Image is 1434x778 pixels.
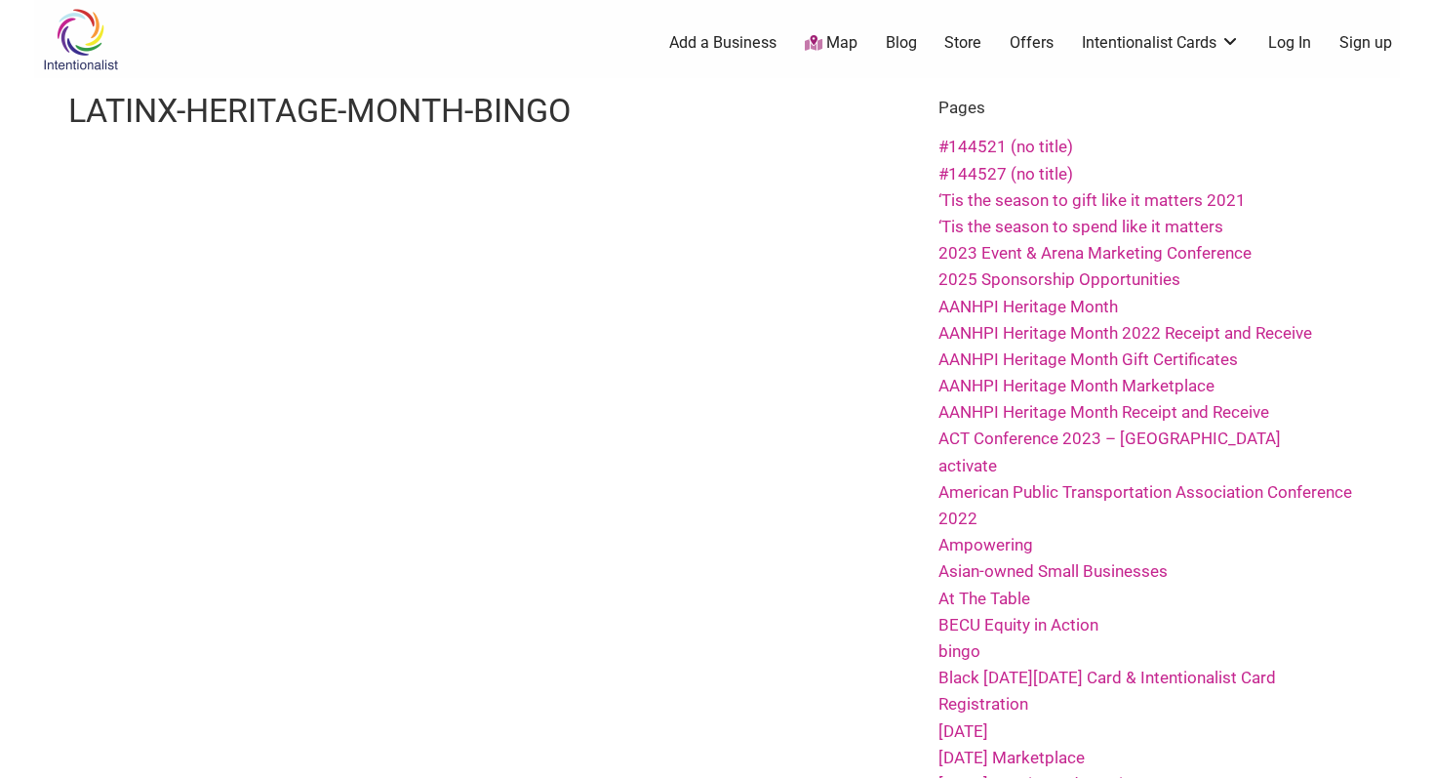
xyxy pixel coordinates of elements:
[938,402,1269,422] a: AANHPI Heritage Month Receipt and Receive
[1268,32,1311,54] a: Log In
[938,641,980,661] a: bingo
[938,243,1252,263] a: 2023 Event & Arena Marketing Conference
[669,32,777,54] a: Add a Business
[938,561,1168,581] a: Asian-owned Small Businesses
[938,456,997,475] a: activate
[938,429,1281,448] a: ACT Conference 2023 – [GEOGRAPHIC_DATA]
[34,8,127,71] img: Intentionalist
[1339,32,1392,54] a: Sign up
[938,482,1352,528] a: American Public Transportation Association Conference 2022
[1082,32,1240,54] a: Intentionalist Cards
[938,98,1361,117] h3: Pages
[938,323,1312,343] a: AANHPI Heritage Month 2022 Receipt and Receive
[886,32,917,54] a: Blog
[938,164,1073,184] a: #144527 (no title)
[1010,32,1054,54] a: Offers
[938,137,1073,156] a: #144521 (no title)
[938,721,988,741] a: [DATE]
[938,748,1085,767] a: [DATE] Marketplace
[805,32,857,55] a: Map
[938,668,1276,714] a: Black [DATE][DATE] Card & Intentionalist Card Registration
[944,32,981,54] a: Store
[938,190,1246,210] a: ‘Tis the season to gift like it matters 2021
[938,615,1098,635] a: BECU Equity in Action
[938,376,1215,395] a: AANHPI Heritage Month Marketplace
[938,297,1118,316] a: AANHPI Heritage Month
[938,349,1238,369] a: AANHPI Heritage Month Gift Certificates
[938,589,1030,608] a: At The Table
[938,269,1180,289] a: 2025 Sponsorship Opportunities
[938,217,1223,236] a: ‘Tis the season to spend like it matters
[68,88,571,135] h1: latinx-heritage-month-bingo
[938,535,1033,554] a: Ampowering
